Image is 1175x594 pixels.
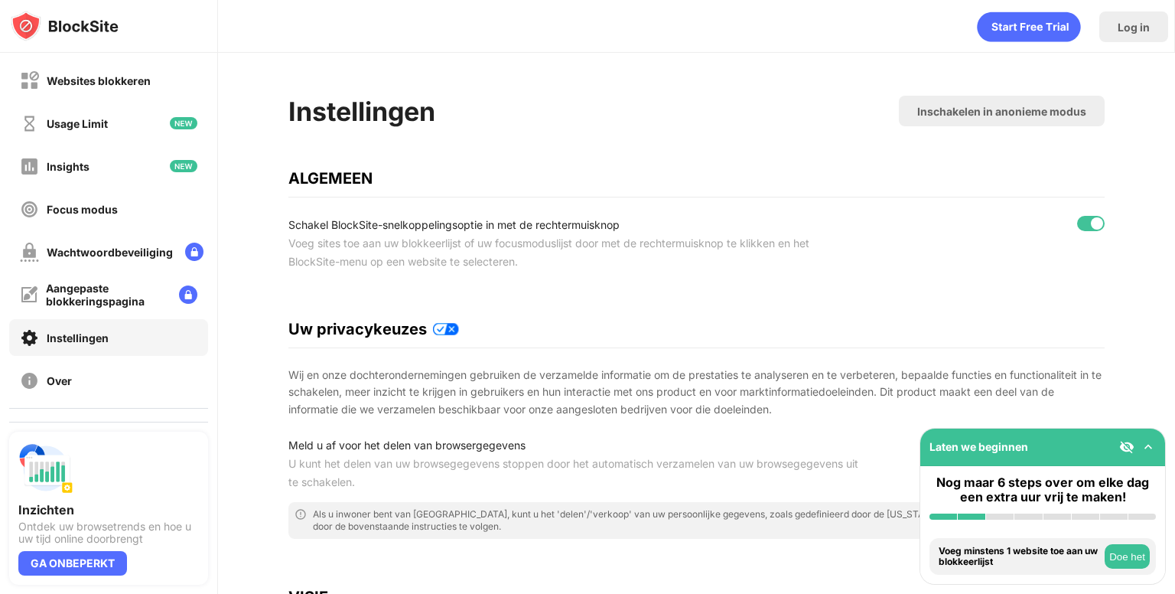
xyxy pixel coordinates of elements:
[20,157,39,176] img: insights-off.svg
[433,323,459,335] img: privacy-policy-updates.svg
[20,371,39,390] img: about-off.svg
[20,286,38,304] img: customize-block-page-off.svg
[20,200,39,219] img: focus-off.svg
[20,114,39,133] img: time-usage-off.svg
[1119,439,1134,455] img: eye-not-visible.svg
[288,455,860,491] div: U kunt het delen van uw browsegegevens stoppen door het automatisch verzamelen van uw browsegegev...
[1141,439,1156,455] img: omni-setup-toggle.svg
[47,246,173,259] div: Wachtwoordbeveiliging
[20,243,39,262] img: password-protection-off.svg
[11,11,119,41] img: logo-blocksite.svg
[917,105,1086,118] div: Inschakelen in anonieme modus
[288,367,1105,418] div: Wij en onze dochterondernemingen gebruiken de verzamelde informatie om de prestaties te analysere...
[18,502,199,517] div: Inzichten
[20,328,39,348] img: settings-on.svg
[47,331,109,344] div: Instellingen
[170,117,197,129] img: new-icon.svg
[47,117,108,130] div: Usage Limit
[170,160,197,172] img: new-icon.svg
[18,551,127,576] div: GA ONBEPERKT
[1118,21,1150,34] div: Log in
[939,546,1101,568] div: Voeg minstens 1 website toe aan uw blokkeerlijst
[46,282,167,308] div: Aangepaste blokkeringspagina
[1105,544,1150,569] button: Doe het
[295,508,307,521] img: error-circle-outline.svg
[288,436,860,455] div: Meld u af voor het delen van browsergegevens
[288,96,435,127] div: Instellingen
[18,521,199,545] div: Ontdek uw browsetrends en hoe u uw tijd online doorbrengt
[313,508,1099,533] div: Als u inwoner bent van [GEOGRAPHIC_DATA], kunt u het 'delen'/'verkoop' van uw persoonlijke gegeve...
[288,169,1105,188] div: ALGEMEEN
[929,440,1028,453] div: Laten we beginnen
[288,320,1105,338] div: Uw privacykeuzes
[47,374,72,387] div: Over
[288,216,860,234] div: Schakel BlockSite-snelkoppelingsoptie in met de rechtermuisknop
[20,71,39,90] img: block-off.svg
[47,203,118,216] div: Focus modus
[47,160,90,173] div: Insights
[179,286,197,304] img: lock-menu.svg
[977,11,1081,42] div: animation
[18,441,73,496] img: push-insights.svg
[288,234,860,271] div: Voeg sites toe aan uw blokkeerlijst of uw focusmoduslijst door met de rechtermuisknop te klikken ...
[47,74,151,87] div: Websites blokkeren
[929,475,1156,504] div: Nog maar 6 steps over om elke dag een extra uur vrij te maken!
[185,243,203,261] img: lock-menu.svg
